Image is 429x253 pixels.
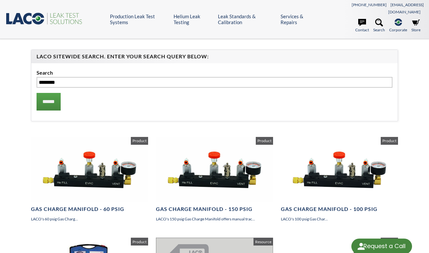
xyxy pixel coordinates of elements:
a: Gas Charge Manifold - 150 PSIG LACO's 150 psig Gas Charge Manifold offers manual trac... Product [156,137,273,222]
h4: LACO Sitewide Search. Enter your Search Query Below: [37,53,392,60]
a: Gas Charge Manifold - 100 PSIG LACO's 100 psig Gas Char... Product [281,137,398,222]
a: [PHONE_NUMBER] [352,2,387,7]
span: Corporate [389,27,407,33]
h4: Gas Charge Manifold - 100 PSIG [281,206,398,213]
span: Resource [253,238,273,246]
label: Search [37,68,392,77]
p: LACO's 60 psig Gas Charg... [31,216,148,222]
a: Search [373,19,385,33]
img: round button [356,241,366,252]
p: LACO's 100 psig Gas Char... [281,216,398,222]
span: Product [131,137,148,145]
span: Product [381,137,398,145]
a: Store [411,19,421,33]
a: Contact [355,19,369,33]
a: Services & Repairs [281,13,317,25]
a: [EMAIL_ADDRESS][DOMAIN_NAME] [388,2,424,14]
a: Helium Leak Testing [174,13,213,25]
p: LACO's 150 psig Gas Charge Manifold offers manual trac... [156,216,273,222]
span: Product [131,238,148,246]
h4: Gas Charge Manifold - 60 PSIG [31,206,148,213]
h4: Gas Charge Manifold - 150 PSIG [156,206,273,213]
a: Production Leak Test Systems [110,13,169,25]
span: Product [256,137,273,145]
a: Gas Charge Manifold - 60 PSIG LACO's 60 psig Gas Charg... Product [31,137,148,222]
a: Leak Standards & Calibration [218,13,275,25]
